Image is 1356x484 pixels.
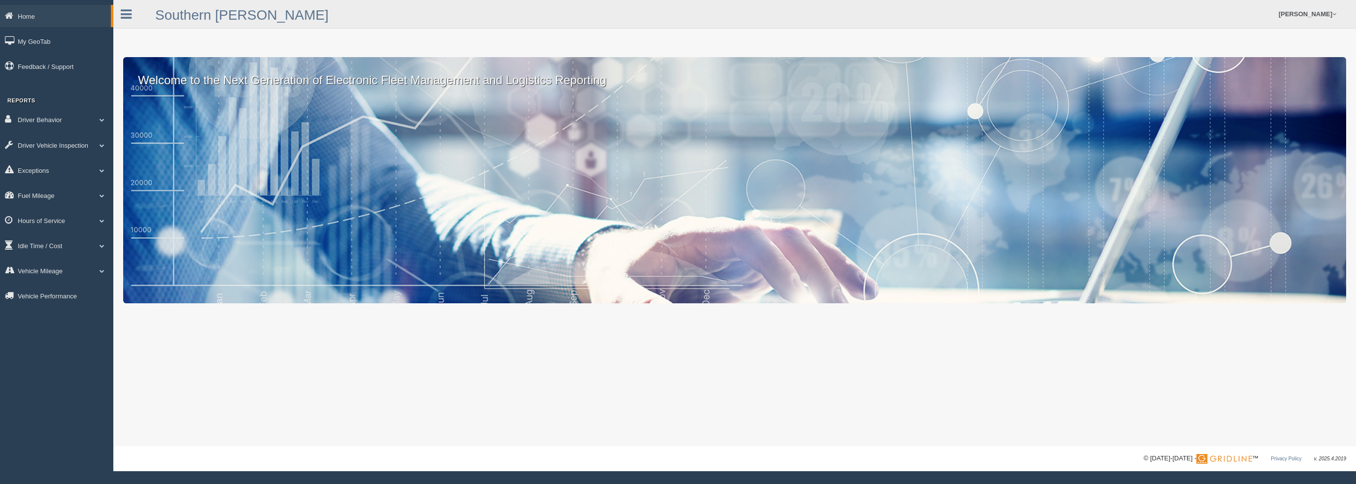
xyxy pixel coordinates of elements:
p: Welcome to the Next Generation of Electronic Fleet Management and Logistics Reporting [123,57,1346,89]
a: Privacy Policy [1271,456,1301,461]
span: v. 2025.4.2019 [1314,456,1346,461]
div: © [DATE]-[DATE] - ™ [1144,453,1346,464]
img: Gridline [1196,454,1252,464]
a: Southern [PERSON_NAME] [155,7,329,23]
